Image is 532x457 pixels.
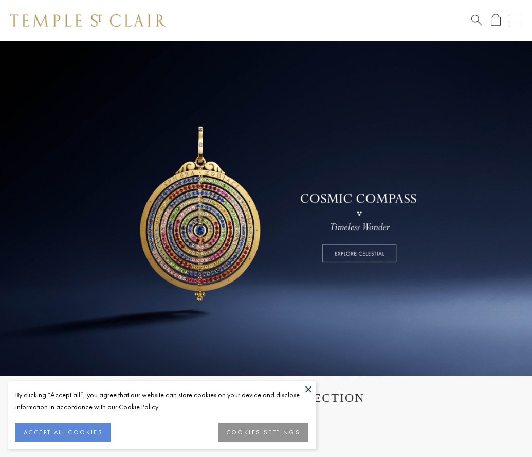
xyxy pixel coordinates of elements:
a: Open Shopping Bag [491,14,501,27]
button: COOKIES SETTINGS [218,423,308,442]
div: By clicking “Accept all”, you agree that our website can store cookies on your device and disclos... [15,389,308,413]
a: Search [471,14,482,27]
button: Open navigation [509,14,522,27]
img: Temple St. Clair [10,14,166,27]
button: ACCEPT ALL COOKIES [15,423,111,442]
